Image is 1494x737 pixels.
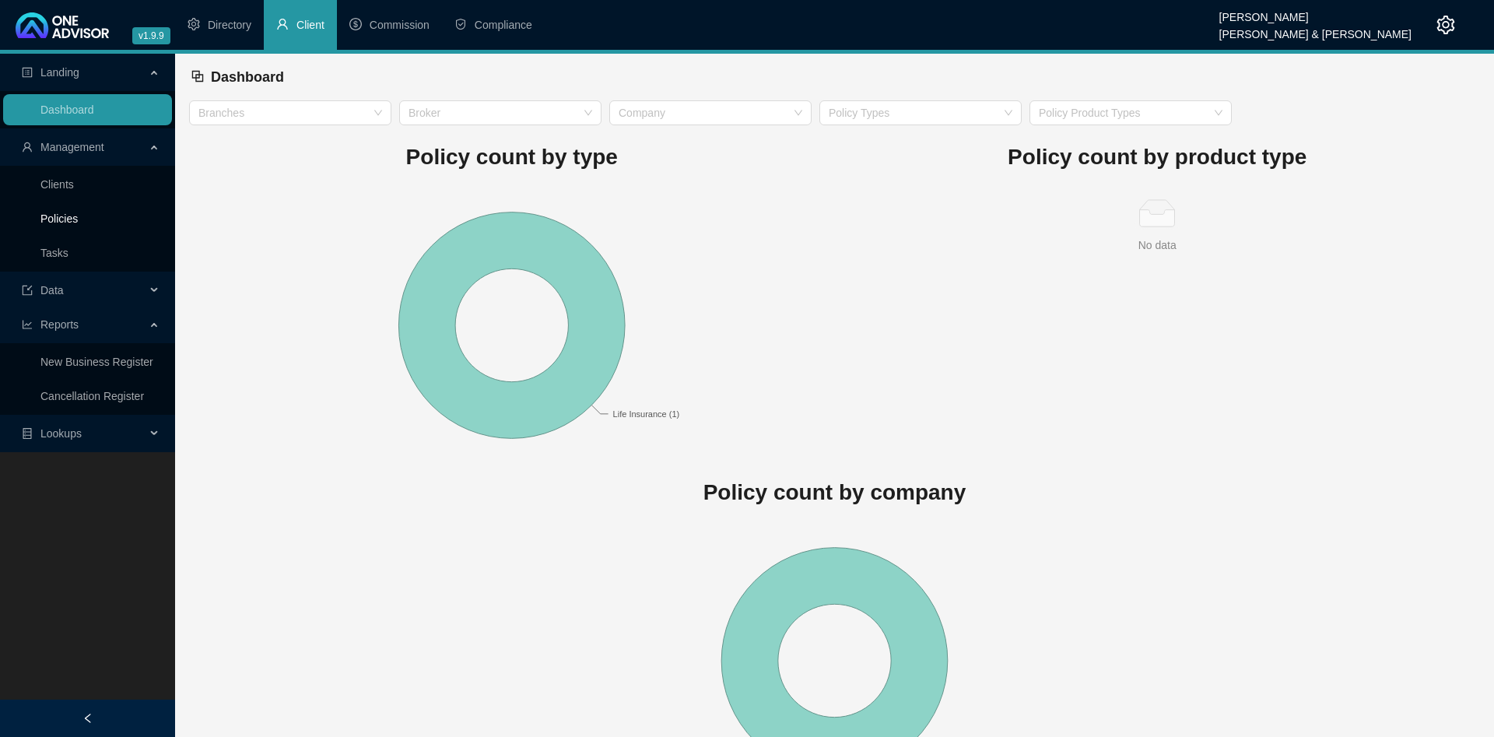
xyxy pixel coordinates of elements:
div: [PERSON_NAME] & [PERSON_NAME] [1219,21,1412,38]
text: Life Insurance (1) [613,409,680,418]
span: safety [454,18,467,30]
a: Clients [40,178,74,191]
span: import [22,285,33,296]
span: Reports [40,318,79,331]
span: Compliance [475,19,532,31]
span: profile [22,67,33,78]
span: Management [40,141,104,153]
span: line-chart [22,319,33,330]
span: user [276,18,289,30]
span: user [22,142,33,153]
span: Landing [40,66,79,79]
div: [PERSON_NAME] [1219,4,1412,21]
h1: Policy count by company [189,476,1480,510]
a: New Business Register [40,356,153,368]
span: dollar [349,18,362,30]
span: v1.9.9 [132,27,170,44]
span: Lookups [40,427,82,440]
a: Dashboard [40,104,94,116]
a: Cancellation Register [40,390,144,402]
span: database [22,428,33,439]
span: Dashboard [211,69,284,85]
div: No data [841,237,1475,254]
h1: Policy count by product type [835,140,1481,174]
span: Data [40,284,64,297]
a: Tasks [40,247,68,259]
span: left [82,713,93,724]
span: setting [188,18,200,30]
a: Policies [40,212,78,225]
span: Commission [370,19,430,31]
span: block [191,69,205,83]
img: 2df55531c6924b55f21c4cf5d4484680-logo-light.svg [16,12,109,38]
span: Client [296,19,324,31]
h1: Policy count by type [189,140,835,174]
span: Directory [208,19,251,31]
span: setting [1436,16,1455,34]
